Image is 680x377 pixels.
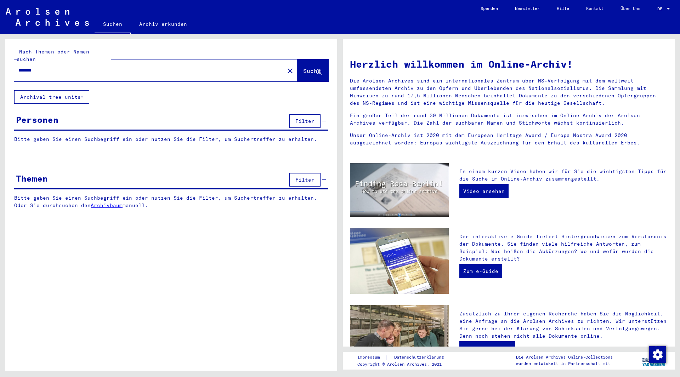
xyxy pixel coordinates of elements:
[303,67,321,74] span: Suche
[350,77,668,107] p: Die Arolsen Archives sind ein internationales Zentrum über NS-Verfolgung mit dem weltweit umfasse...
[17,48,89,62] mat-label: Nach Themen oder Namen suchen
[357,354,385,361] a: Impressum
[6,8,89,26] img: Arolsen_neg.svg
[389,354,452,361] a: Datenschutzerklärung
[16,113,58,126] div: Personen
[459,264,502,278] a: Zum e-Guide
[16,172,48,185] div: Themen
[350,57,668,72] h1: Herzlich willkommen im Online-Archiv!
[14,194,328,209] p: Bitte geben Sie einen Suchbegriff ein oder nutzen Sie die Filter, um Suchertreffer zu erhalten. O...
[516,354,613,360] p: Die Arolsen Archives Online-Collections
[350,228,449,294] img: eguide.jpg
[657,6,665,11] span: DE
[350,112,668,127] p: Ein großer Teil der rund 30 Millionen Dokumente ist inzwischen im Online-Archiv der Arolsen Archi...
[286,67,294,75] mat-icon: close
[459,168,668,183] p: In einem kurzen Video haben wir für Sie die wichtigsten Tipps für die Suche im Online-Archiv zusa...
[283,63,297,78] button: Clear
[289,114,321,128] button: Filter
[459,341,515,355] a: Anfrage stellen
[295,177,314,183] span: Filter
[14,90,89,104] button: Archival tree units
[459,184,509,198] a: Video ansehen
[459,233,668,263] p: Der interaktive e-Guide liefert Hintergrundwissen zum Verständnis der Dokumente. Sie finden viele...
[357,361,452,367] p: Copyright © Arolsen Archives, 2021
[350,305,449,371] img: inquiries.jpg
[357,354,452,361] div: |
[350,132,668,147] p: Unser Online-Archiv ist 2020 mit dem European Heritage Award / Europa Nostra Award 2020 ausgezeic...
[459,310,668,340] p: Zusätzlich zu Ihrer eigenen Recherche haben Sie die Möglichkeit, eine Anfrage an die Arolsen Arch...
[516,360,613,367] p: wurden entwickelt in Partnerschaft mit
[95,16,131,34] a: Suchen
[131,16,195,33] a: Archiv erkunden
[289,173,321,187] button: Filter
[350,163,449,217] img: video.jpg
[641,352,667,369] img: yv_logo.png
[649,346,666,363] img: Zustimmung ändern
[91,202,123,209] a: Archivbaum
[295,118,314,124] span: Filter
[14,136,328,143] p: Bitte geben Sie einen Suchbegriff ein oder nutzen Sie die Filter, um Suchertreffer zu erhalten.
[297,59,328,81] button: Suche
